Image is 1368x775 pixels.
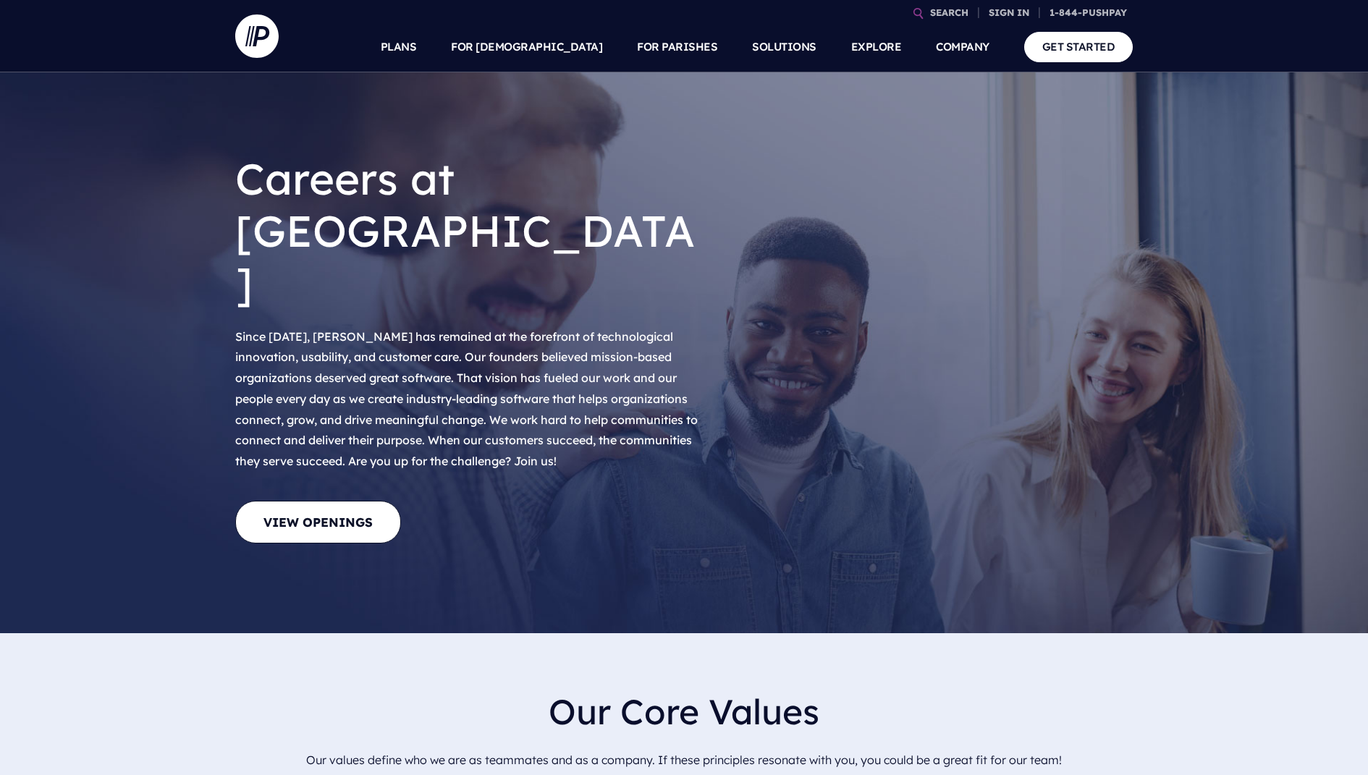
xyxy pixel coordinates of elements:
a: FOR PARISHES [637,22,717,72]
a: EXPLORE [851,22,902,72]
h2: Our Core Values [247,679,1121,744]
a: COMPANY [936,22,989,72]
a: GET STARTED [1024,32,1133,62]
h1: Careers at [GEOGRAPHIC_DATA] [235,141,706,321]
a: View Openings [235,501,401,543]
span: Since [DATE], [PERSON_NAME] has remained at the forefront of technological innovation, usability,... [235,329,698,469]
a: PLANS [381,22,417,72]
a: SOLUTIONS [752,22,816,72]
a: FOR [DEMOGRAPHIC_DATA] [451,22,602,72]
